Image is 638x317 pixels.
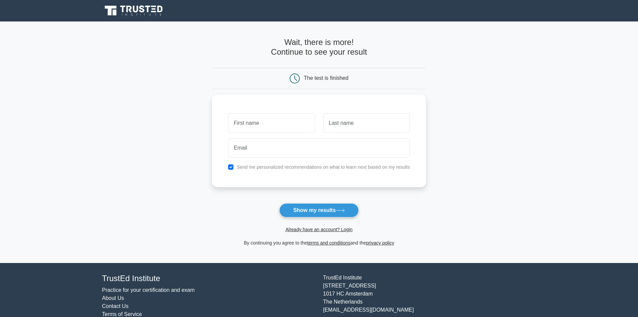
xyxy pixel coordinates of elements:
label: Send me personalized recommendations on what to learn next based on my results [236,164,410,170]
a: Terms of Service [102,311,142,317]
a: Already have an account? Login [285,227,352,232]
input: Last name [323,113,410,133]
a: Contact Us [102,303,129,309]
input: First name [228,113,315,133]
h4: TrustEd Institute [102,274,315,283]
a: terms and conditions [307,240,350,246]
div: By continuing you agree to the and the [208,239,430,247]
a: About Us [102,295,124,301]
a: Practice for your certification and exam [102,287,195,293]
button: Show my results [279,203,358,217]
a: privacy policy [366,240,394,246]
div: The test is finished [304,75,348,81]
h4: Wait, there is more! Continue to see your result [212,38,426,57]
input: Email [228,138,410,158]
